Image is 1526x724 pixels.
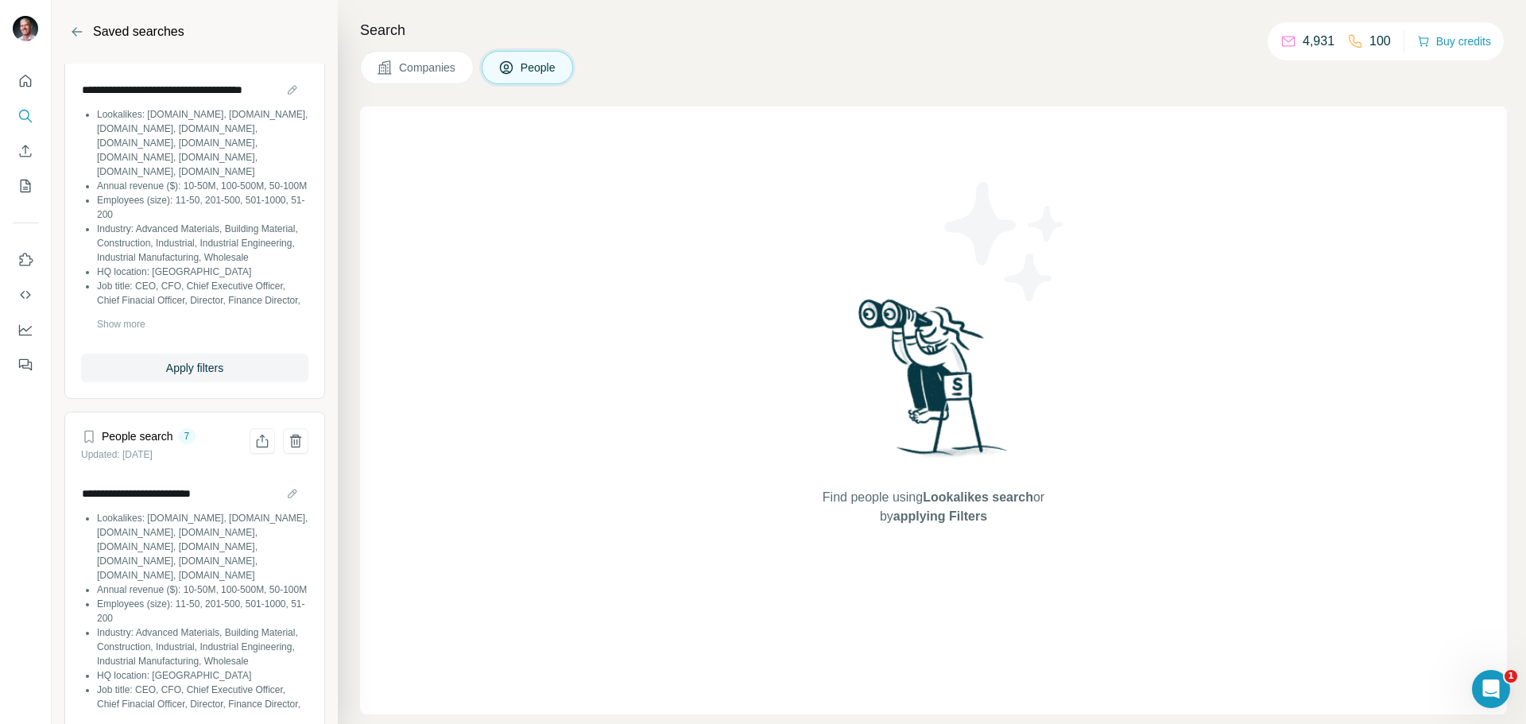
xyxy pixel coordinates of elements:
[1303,32,1334,51] p: 4,931
[13,137,38,165] button: Enrich CSV
[521,60,557,75] span: People
[97,179,308,193] li: Annual revenue ($): 10-50M, 100-500M, 50-100M
[1505,670,1517,683] span: 1
[806,488,1060,526] span: Find people using or by
[81,482,308,505] input: Search name
[360,19,1507,41] h4: Search
[81,79,308,101] input: Search name
[13,172,38,200] button: My lists
[934,170,1077,313] img: Surfe Illustration - Stars
[97,107,308,179] li: Lookalikes: [DOMAIN_NAME], [DOMAIN_NAME], [DOMAIN_NAME], [DOMAIN_NAME], [DOMAIN_NAME], [DOMAIN_NA...
[166,360,223,376] span: Apply filters
[399,60,457,75] span: Companies
[250,428,275,454] button: Share filters
[97,193,308,222] li: Employees (size): 11-50, 201-500, 501-1000, 51-200
[851,295,1017,472] img: Surfe Illustration - Woman searching with binoculars
[1472,670,1510,708] iframe: Intercom live chat
[1369,32,1391,51] p: 100
[97,317,145,331] button: Show more
[13,281,38,309] button: Use Surfe API
[97,265,308,279] li: HQ location: [GEOGRAPHIC_DATA]
[893,509,987,523] span: applying Filters
[13,246,38,274] button: Use Surfe on LinkedIn
[97,597,308,625] li: Employees (size): 11-50, 201-500, 501-1000, 51-200
[923,490,1033,504] span: Lookalikes search
[93,22,184,41] h2: Saved searches
[97,668,308,683] li: HQ location: [GEOGRAPHIC_DATA]
[1417,30,1491,52] button: Buy credits
[97,222,308,265] li: Industry: Advanced Materials, Building Material, Construction, Industrial, Industrial Engineering...
[178,429,196,443] div: 7
[64,19,90,45] button: Back
[13,16,38,41] img: Avatar
[97,583,308,597] li: Annual revenue ($): 10-50M, 100-500M, 50-100M
[283,428,308,454] button: Delete saved search
[13,102,38,130] button: Search
[81,449,153,460] small: Updated: [DATE]
[97,511,308,583] li: Lookalikes: [DOMAIN_NAME], [DOMAIN_NAME], [DOMAIN_NAME], [DOMAIN_NAME], [DOMAIN_NAME], [DOMAIN_NA...
[97,625,308,668] li: Industry: Advanced Materials, Building Material, Construction, Industrial, Industrial Engineering...
[81,354,308,382] button: Apply filters
[102,428,173,444] h4: People search
[97,279,308,365] li: Job title: CEO, CFO, Chief Executive Officer, Chief Finacial Officer, Director, Finance Director,...
[13,67,38,95] button: Quick start
[13,316,38,344] button: Dashboard
[13,350,38,379] button: Feedback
